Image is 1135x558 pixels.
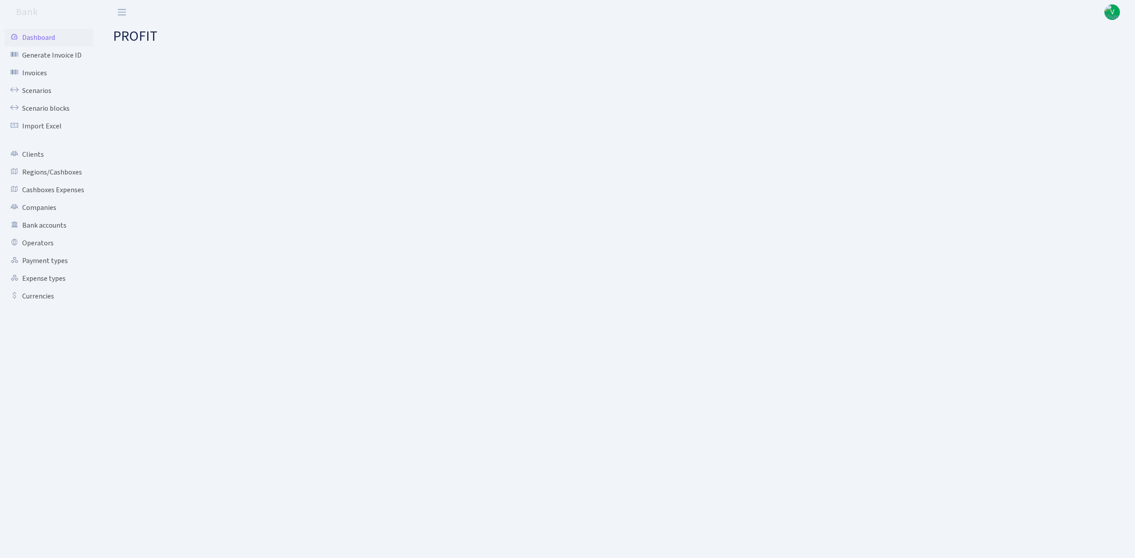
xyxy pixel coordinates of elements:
[4,234,93,252] a: Operators
[4,270,93,287] a: Expense types
[1104,4,1120,20] a: V
[4,252,93,270] a: Payment types
[4,29,93,46] a: Dashboard
[4,199,93,217] a: Companies
[4,100,93,117] a: Scenario blocks
[111,5,133,19] button: Toggle navigation
[4,163,93,181] a: Regions/Cashboxes
[4,217,93,234] a: Bank accounts
[4,64,93,82] a: Invoices
[4,117,93,135] a: Import Excel
[4,287,93,305] a: Currencies
[4,146,93,163] a: Clients
[1104,4,1120,20] img: Vivio
[113,26,157,46] span: PROFIT
[4,82,93,100] a: Scenarios
[4,181,93,199] a: Cashboxes Expenses
[4,46,93,64] a: Generate Invoice ID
